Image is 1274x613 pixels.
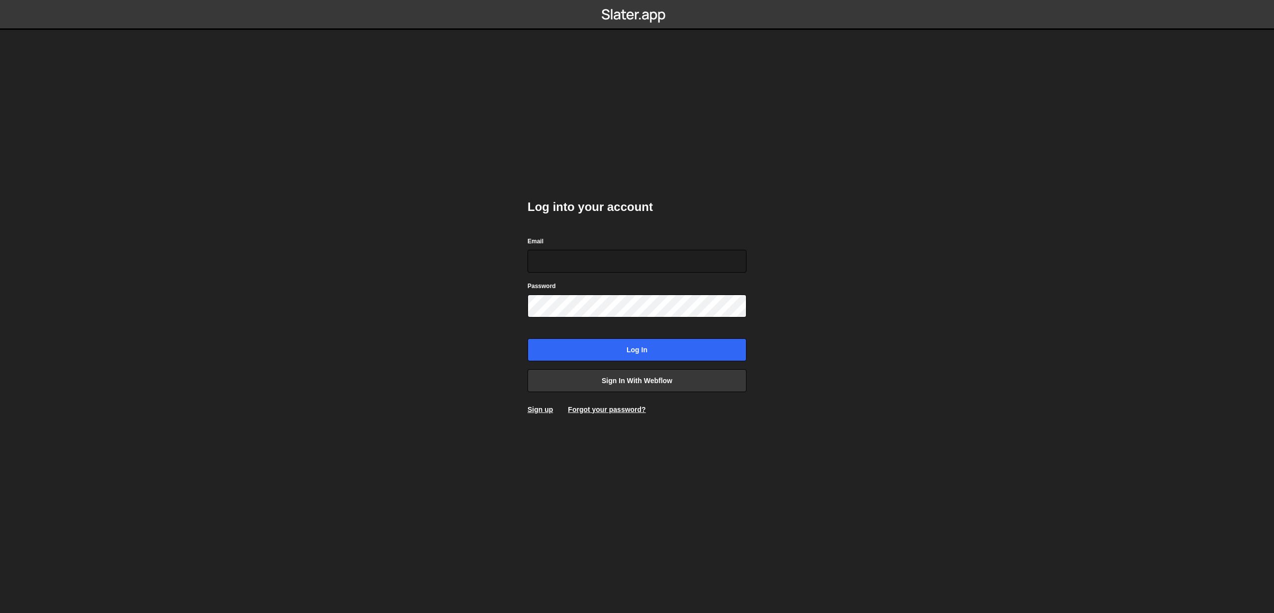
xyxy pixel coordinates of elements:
[528,236,543,246] label: Email
[528,406,553,413] a: Sign up
[528,338,746,361] input: Log in
[568,406,645,413] a: Forgot your password?
[528,199,746,215] h2: Log into your account
[528,281,556,291] label: Password
[528,369,746,392] a: Sign in with Webflow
